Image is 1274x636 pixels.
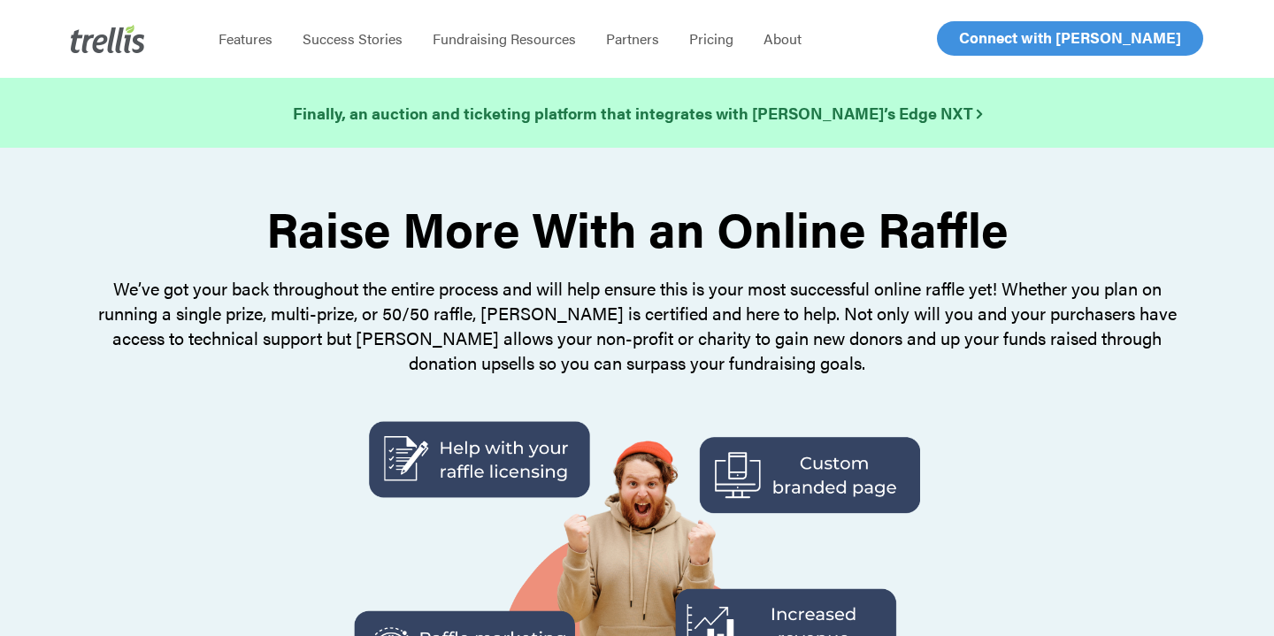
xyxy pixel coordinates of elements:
a: About [748,30,817,48]
span: About [764,28,802,49]
span: We’ve got your back throughout the entire process and will help ensure this is your most successf... [98,275,1177,375]
a: Fundraising Resources [418,30,591,48]
img: Trellis [71,25,145,53]
a: Features [203,30,288,48]
span: Pricing [689,28,733,49]
a: Connect with [PERSON_NAME] [937,21,1203,56]
strong: Raise More With an Online Raffle [266,193,1009,262]
a: Success Stories [288,30,418,48]
span: Fundraising Resources [433,28,576,49]
a: Pricing [674,30,748,48]
strong: Finally, an auction and ticketing platform that integrates with [PERSON_NAME]’s Edge NXT [293,102,982,124]
a: Finally, an auction and ticketing platform that integrates with [PERSON_NAME]’s Edge NXT [293,101,982,126]
span: Partners [606,28,659,49]
span: Features [219,28,272,49]
a: Partners [591,30,674,48]
span: Success Stories [303,28,403,49]
span: Connect with [PERSON_NAME] [959,27,1181,48]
